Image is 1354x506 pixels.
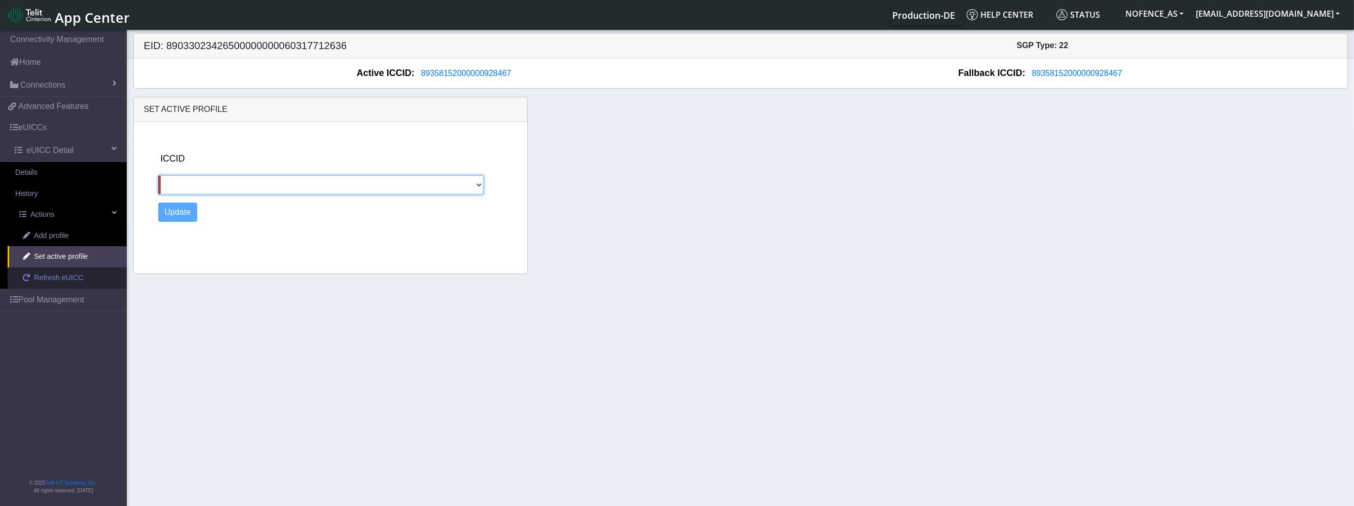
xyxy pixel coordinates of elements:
span: SGP Type: 22 [1017,41,1069,50]
a: Your current platform instance [892,5,955,25]
h5: EID: 89033023426500000000060317712636 [136,40,741,52]
button: [EMAIL_ADDRESS][DOMAIN_NAME] [1190,5,1346,23]
img: knowledge.svg [967,9,978,20]
a: Actions [4,204,127,225]
button: 89358152000000928467 [1026,67,1129,80]
span: Fallback ICCID: [959,66,1026,80]
a: eUICC Detail [4,139,127,162]
span: 89358152000000928467 [421,69,511,77]
span: Set active profile [34,251,88,262]
span: Actions [30,209,54,220]
a: App Center [8,4,128,26]
a: Status [1052,5,1119,25]
a: Add profile [8,225,127,247]
span: App Center [55,8,130,27]
span: Advanced Features [18,100,89,112]
a: Telit IoT Solutions, Inc. [46,480,96,486]
a: Refresh eUICC [8,267,127,289]
span: 89358152000000928467 [1032,69,1122,77]
span: Production-DE [892,9,955,21]
span: Set active profile [144,105,228,113]
a: Set active profile [8,246,127,267]
span: Help center [967,9,1033,20]
span: Status [1056,9,1100,20]
img: logo-telit-cinterion-gw-new.png [8,7,51,23]
span: Refresh eUICC [34,273,84,284]
img: status.svg [1056,9,1068,20]
label: ICCID [161,152,185,165]
a: Help center [963,5,1052,25]
span: Add profile [34,230,69,242]
span: Connections [20,79,65,91]
span: Active ICCID: [357,66,415,80]
span: eUICC Detail [26,144,74,157]
button: NOFENCE_AS [1119,5,1190,23]
button: 89358152000000928467 [415,67,518,80]
button: Update [158,203,198,222]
